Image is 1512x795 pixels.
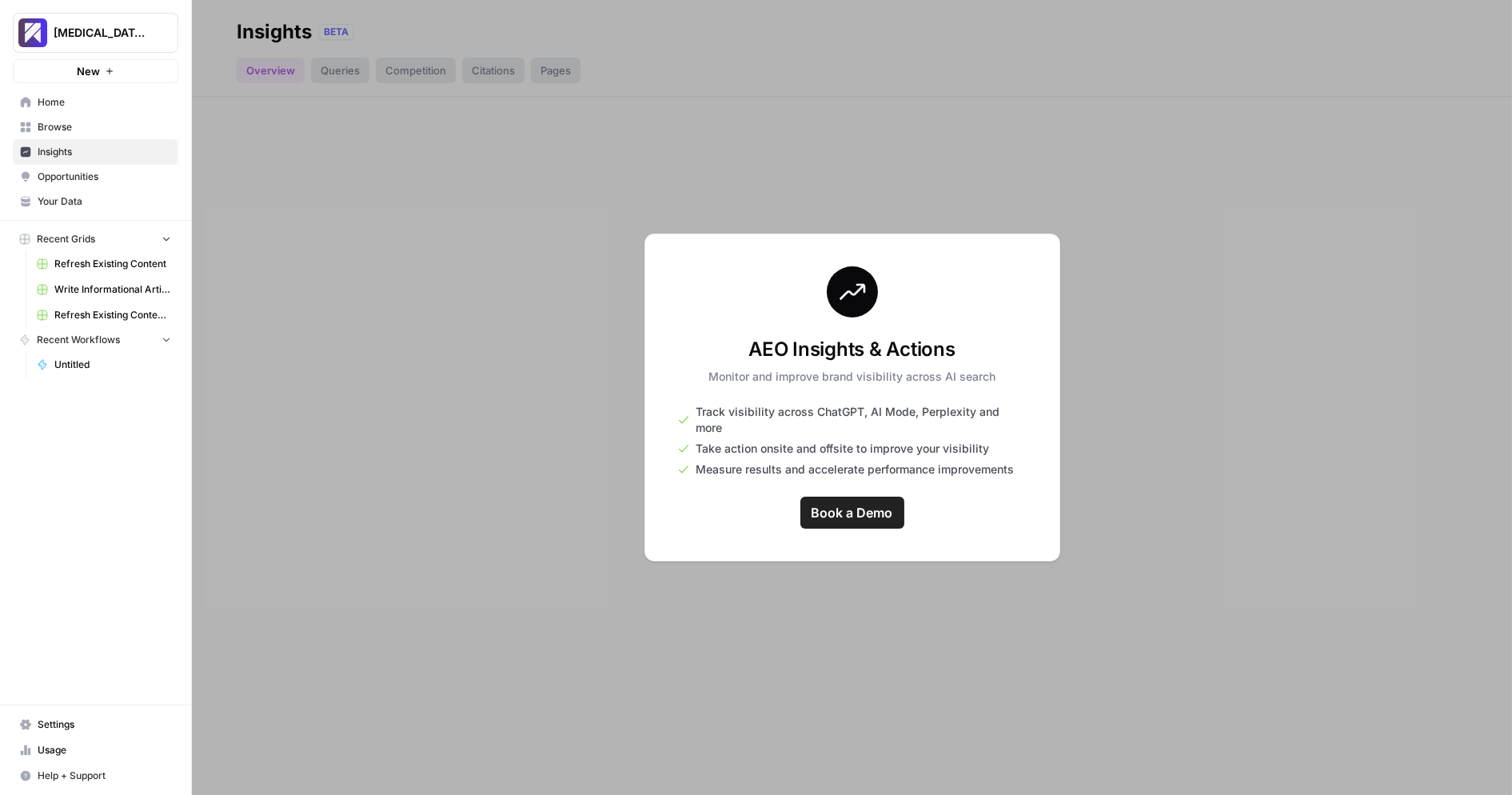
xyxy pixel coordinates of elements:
[13,712,178,737] a: Settings
[13,13,178,53] button: Workspace: Overjet - Test
[38,717,171,732] span: Settings
[54,282,171,297] span: Write Informational Article
[30,352,178,378] a: Untitled
[54,358,171,372] span: Untitled
[38,120,171,134] span: Browse
[13,328,178,352] button: Recent Workflows
[54,25,150,41] span: [MEDICAL_DATA] - Test
[696,441,990,457] span: Take action onsite and offsite to improve your visibility
[54,308,171,322] span: Refresh Existing Content - Test 2
[13,227,178,251] button: Recent Grids
[696,461,1015,477] span: Measure results and accelerate performance improvements
[38,145,171,159] span: Insights
[18,18,47,47] img: Overjet - Test Logo
[30,251,178,277] a: Refresh Existing Content
[54,257,171,271] span: Refresh Existing Content
[708,337,995,362] h3: AEO Insights & Actions
[13,189,178,214] a: Your Data
[37,232,95,246] span: Recent Grids
[13,737,178,763] a: Usage
[13,114,178,140] a: Browse
[38,194,171,209] span: Your Data
[13,90,178,115] a: Home
[77,63,100,79] span: New
[30,277,178,302] a: Write Informational Article
[38,95,171,110] span: Home
[30,302,178,328] a: Refresh Existing Content - Test 2
[13,763,178,789] button: Help + Support
[696,404,1027,436] span: Track visibility across ChatGPT, AI Mode, Perplexity and more
[13,139,178,165] a: Insights
[800,497,904,529] a: Book a Demo
[38,170,171,184] span: Opportunities
[812,503,893,522] span: Book a Demo
[38,743,171,757] span: Usage
[13,164,178,190] a: Opportunities
[13,59,178,83] button: New
[38,769,171,783] span: Help + Support
[37,333,120,347] span: Recent Workflows
[708,369,995,385] p: Monitor and improve brand visibility across AI search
